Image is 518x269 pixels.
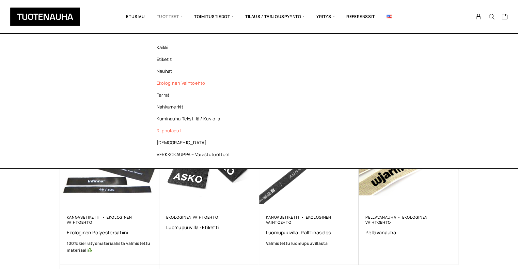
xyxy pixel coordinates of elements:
a: Kuminauha tekstillä / kuviolla [146,113,245,125]
button: Search [485,14,498,20]
a: Referenssit [341,5,381,28]
span: Tilaus / Tarjouspyyntö [239,5,311,28]
a: Ekologinen vaihtoehto [146,77,245,89]
a: Ekologinen vaihtoehto [266,215,331,225]
a: Pellavanauha [365,229,452,236]
a: [DEMOGRAPHIC_DATA] [146,137,245,149]
a: Nahkamerkit [146,101,245,113]
a: Ekologinen vaihtoehto [166,215,218,220]
a: Tarrat [146,89,245,101]
a: Valmistettu luomupuuvillasta [266,240,352,247]
span: Tuotteet [151,5,188,28]
a: Ekologinen polyestersatiini [67,229,153,236]
a: 100% kierrätysmateriaalista valmistettu materiaali♻️ [67,240,153,254]
a: VERKKOKAUPPA – Varastotuotteet [146,149,245,161]
img: ♻️ [88,248,92,252]
a: Etusivu [120,5,151,28]
span: Yritys [311,5,341,28]
img: Tuotenauha Oy [10,7,80,26]
a: Kangasetiketit [67,215,101,220]
a: My Account [472,14,485,20]
a: Luomupuuvilla -etiketti [166,224,252,231]
a: Nauhat [146,65,245,77]
b: 100% kierrätysmateriaalista valmistettu materiaali [67,240,151,253]
a: Ekologinen vaihtoehto [365,215,428,225]
a: Etiketit [146,53,245,65]
a: Cart [501,13,508,21]
img: English [387,15,392,18]
a: Kaikki [146,41,245,53]
span: Valmistettu luomupuuvillasta [266,240,328,246]
a: Riippulaput [146,125,245,137]
a: Luomupuuvilla, palttinasidos [266,229,352,236]
a: Pellavanauha [365,215,396,220]
a: Kangasetiketit [266,215,300,220]
span: Toimitustiedot [188,5,239,28]
a: Ekologinen vaihtoehto [67,215,132,225]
